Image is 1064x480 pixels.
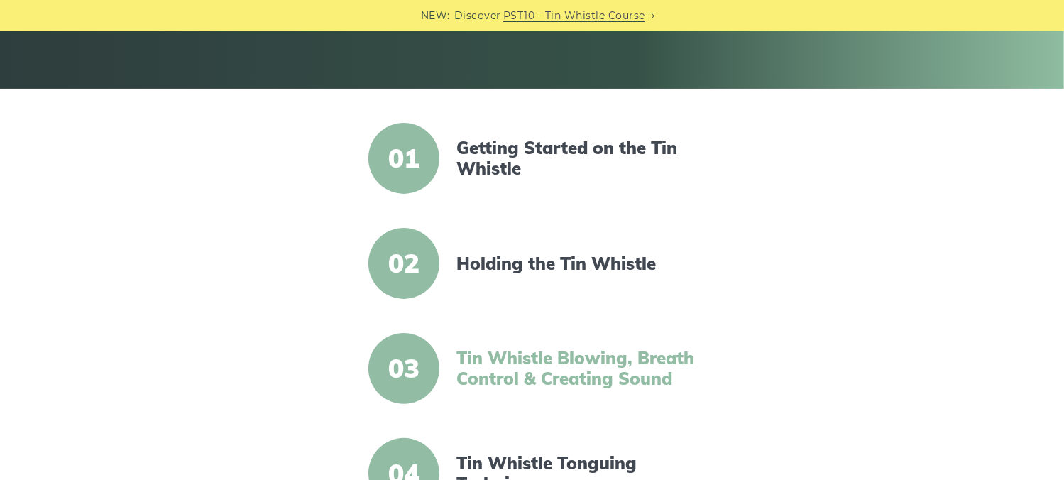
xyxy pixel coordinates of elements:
span: Discover [454,8,501,24]
a: PST10 - Tin Whistle Course [503,8,645,24]
span: 01 [368,123,439,194]
span: 03 [368,333,439,404]
a: Tin Whistle Blowing, Breath Control & Creating Sound [456,348,701,389]
a: Holding the Tin Whistle [456,253,701,274]
span: NEW: [421,8,450,24]
a: Getting Started on the Tin Whistle [456,138,701,179]
span: 02 [368,228,439,299]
